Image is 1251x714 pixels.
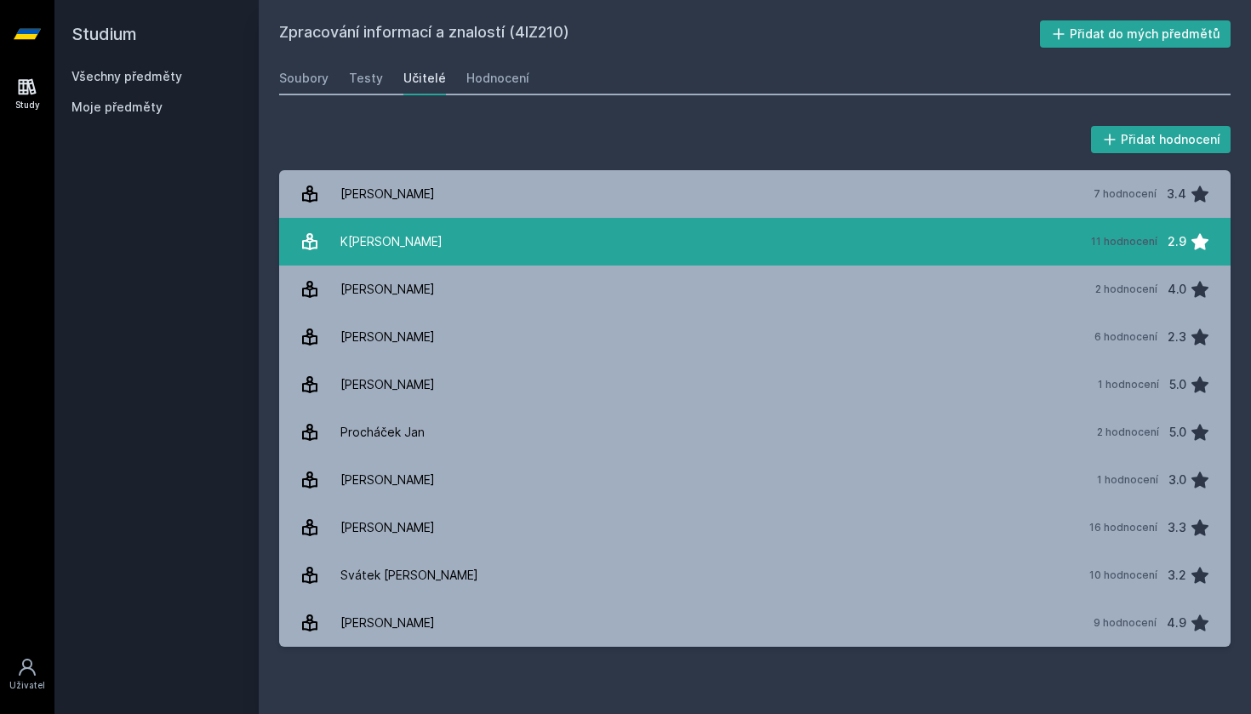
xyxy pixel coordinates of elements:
a: Study [3,68,51,120]
div: 6 hodnocení [1094,330,1157,344]
div: Testy [349,70,383,87]
div: [PERSON_NAME] [340,606,435,640]
a: [PERSON_NAME] 1 hodnocení 3.0 [279,456,1231,504]
div: Uživatel [9,679,45,692]
div: 2.3 [1168,320,1186,354]
button: Přidat hodnocení [1091,126,1231,153]
span: Moje předměty [71,99,163,116]
div: Svátek [PERSON_NAME] [340,558,478,592]
a: Testy [349,61,383,95]
div: Procháček Jan [340,415,425,449]
a: [PERSON_NAME] 9 hodnocení 4.9 [279,599,1231,647]
div: [PERSON_NAME] [340,368,435,402]
div: 10 hodnocení [1089,568,1157,582]
a: [PERSON_NAME] 6 hodnocení 2.3 [279,313,1231,361]
div: 3.3 [1168,511,1186,545]
a: [PERSON_NAME] 7 hodnocení 3.4 [279,170,1231,218]
div: 2 hodnocení [1095,283,1157,296]
a: Soubory [279,61,328,95]
div: [PERSON_NAME] [340,463,435,497]
div: 16 hodnocení [1089,521,1157,534]
a: Hodnocení [466,61,529,95]
a: [PERSON_NAME] 16 hodnocení 3.3 [279,504,1231,551]
a: Svátek [PERSON_NAME] 10 hodnocení 3.2 [279,551,1231,599]
div: [PERSON_NAME] [340,177,435,211]
div: 2.9 [1168,225,1186,259]
div: 11 hodnocení [1091,235,1157,248]
div: [PERSON_NAME] [340,272,435,306]
div: Study [15,99,40,111]
div: 3.2 [1168,558,1186,592]
div: Hodnocení [466,70,529,87]
a: Učitelé [403,61,446,95]
button: Přidat do mých předmětů [1040,20,1231,48]
a: [PERSON_NAME] 2 hodnocení 4.0 [279,266,1231,313]
div: 3.0 [1168,463,1186,497]
div: 5.0 [1169,415,1186,449]
a: Procháček Jan 2 hodnocení 5.0 [279,408,1231,456]
div: 7 hodnocení [1094,187,1157,201]
div: 4.9 [1167,606,1186,640]
div: 1 hodnocení [1098,378,1159,391]
div: 5.0 [1169,368,1186,402]
div: 3.4 [1167,177,1186,211]
div: Učitelé [403,70,446,87]
div: Soubory [279,70,328,87]
div: [PERSON_NAME] [340,320,435,354]
div: 1 hodnocení [1097,473,1158,487]
h2: Zpracování informací a znalostí (4IZ210) [279,20,1040,48]
a: Všechny předměty [71,69,182,83]
div: 9 hodnocení [1094,616,1157,630]
div: [PERSON_NAME] [340,511,435,545]
a: K[PERSON_NAME] 11 hodnocení 2.9 [279,218,1231,266]
a: Uživatel [3,648,51,700]
div: 4.0 [1168,272,1186,306]
div: 2 hodnocení [1097,426,1159,439]
a: [PERSON_NAME] 1 hodnocení 5.0 [279,361,1231,408]
div: K[PERSON_NAME] [340,225,443,259]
